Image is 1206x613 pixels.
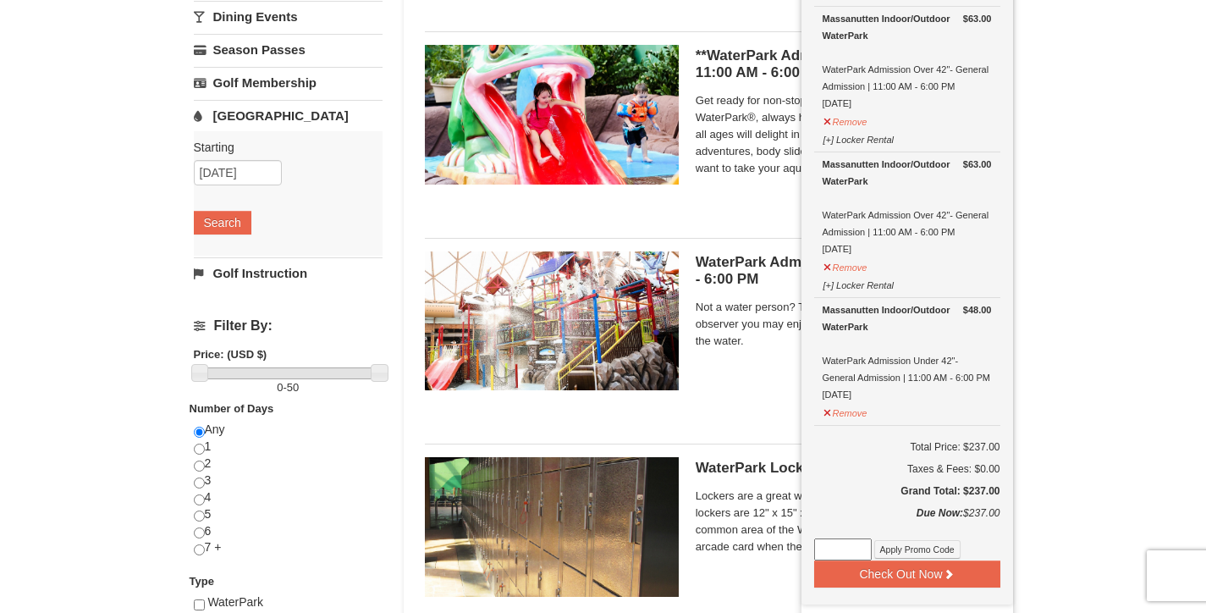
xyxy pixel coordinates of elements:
strong: $63.00 [963,156,992,173]
h4: Filter By: [194,318,383,334]
div: Massanutten Indoor/Outdoor WaterPark [823,10,992,44]
span: Get ready for non-stop thrills at the Massanutten WaterPark®, always heated to 84° Fahrenheit. Ch... [696,92,992,177]
strong: $63.00 [963,10,992,27]
strong: Due Now: [917,507,963,519]
img: 6619917-1005-d92ad057.png [425,457,679,596]
strong: Price: (USD $) [194,348,267,361]
button: Apply Promo Code [874,540,961,559]
a: [GEOGRAPHIC_DATA] [194,100,383,131]
label: - [194,379,383,396]
div: Any 1 2 3 4 5 6 7 + [194,422,383,573]
button: Remove [823,255,868,276]
button: Remove [823,109,868,130]
div: Taxes & Fees: $0.00 [814,461,1000,478]
div: Massanutten Indoor/Outdoor WaterPark [823,301,992,335]
h5: **WaterPark Admission - Under 42” Tall | 11:00 AM - 6:00 PM [696,47,992,81]
h5: WaterPark Locker Rental [696,460,992,477]
div: WaterPark Admission Over 42"- General Admission | 11:00 AM - 6:00 PM [DATE] [823,156,992,257]
button: Check Out Now [814,561,1000,588]
div: WaterPark Admission Over 42"- General Admission | 11:00 AM - 6:00 PM [DATE] [823,10,992,112]
img: 6619917-738-d4d758dd.jpg [425,45,679,184]
strong: Type [190,575,214,588]
span: 50 [287,381,299,394]
a: Dining Events [194,1,383,32]
span: WaterPark [207,595,263,609]
button: Search [194,211,251,235]
span: Lockers are a great way to keep your valuables safe. The lockers are 12" x 15" x 18" in size and ... [696,488,992,555]
a: Golf Instruction [194,257,383,289]
h5: Grand Total: $237.00 [814,483,1000,500]
div: WaterPark Admission Under 42"- General Admission | 11:00 AM - 6:00 PM [DATE] [823,301,992,403]
strong: Number of Days [190,402,274,415]
h5: WaterPark Admission- Observer | 11:00 AM - 6:00 PM [696,254,992,288]
h6: Total Price: $237.00 [814,439,1000,456]
div: $237.00 [814,505,1000,538]
span: Not a water person? Then this ticket is just for you. As an observer you may enjoy the WaterPark ... [696,299,992,350]
button: [+] Locker Rental [823,273,895,294]
a: Golf Membership [194,67,383,98]
span: 0 [277,381,283,394]
button: [+] Locker Rental [823,127,895,148]
img: 6619917-744-d8335919.jpg [425,251,679,390]
button: Remove [823,400,868,422]
a: Season Passes [194,34,383,65]
div: Massanutten Indoor/Outdoor WaterPark [823,156,992,190]
label: Starting [194,139,370,156]
strong: $48.00 [963,301,992,318]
